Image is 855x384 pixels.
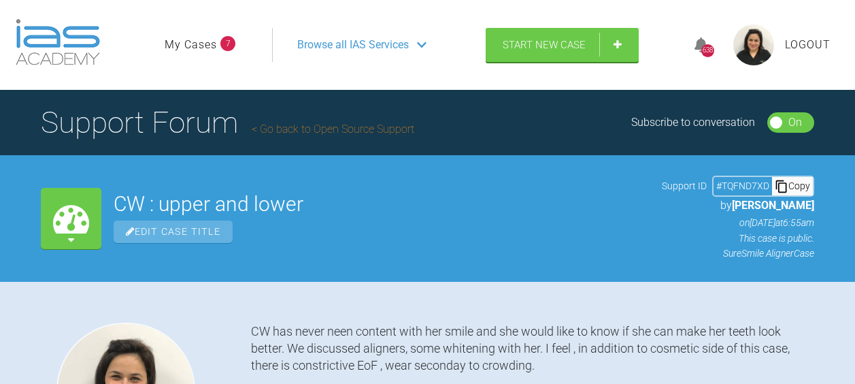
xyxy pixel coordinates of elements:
[732,199,814,212] span: [PERSON_NAME]
[662,231,814,246] p: This case is public.
[16,19,100,65] img: logo-light.3e3ef733.png
[662,178,707,193] span: Support ID
[733,25,774,65] img: profile.png
[714,178,772,193] div: # TQFND7XD
[503,39,586,51] span: Start New Case
[701,44,714,57] div: 638
[662,246,814,261] p: SureSmile Aligner Case
[631,114,755,131] div: Subscribe to conversation
[165,36,217,54] a: My Cases
[662,215,814,230] p: on [DATE] at 6:55am
[251,323,814,374] div: CW has never neen content with her smile and she would like to know if she can make her teeth loo...
[662,197,814,214] p: by
[486,28,639,62] a: Start New Case
[114,194,650,214] h2: CW : upper and lower
[41,99,414,146] h1: Support Forum
[772,177,813,195] div: Copy
[252,123,414,135] a: Go back to Open Source Support
[785,36,831,54] a: Logout
[297,36,409,54] span: Browse all IAS Services
[114,221,233,243] span: Edit Case Title
[788,114,802,131] div: On
[220,36,235,51] span: 7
